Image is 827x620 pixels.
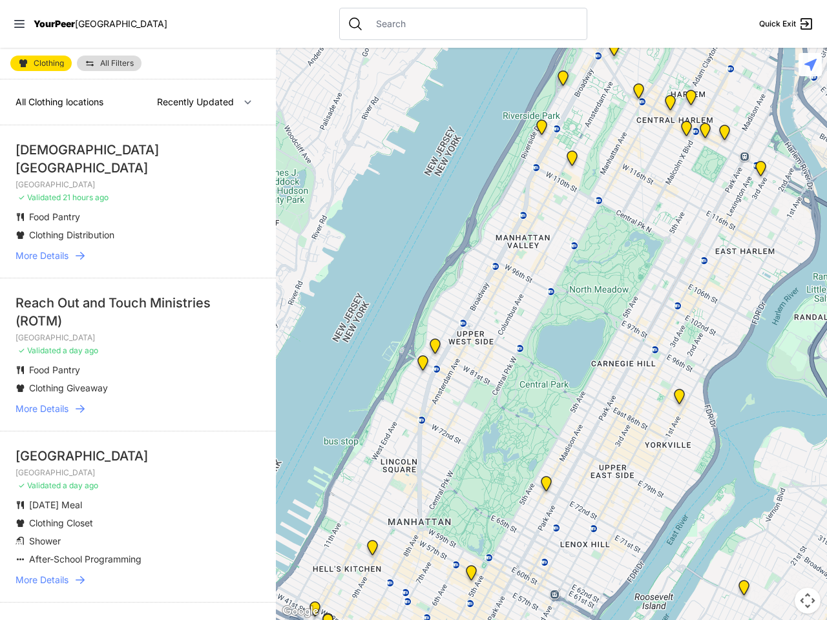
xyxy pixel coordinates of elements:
[538,476,554,497] div: Manhattan
[29,211,80,222] span: Food Pantry
[683,90,699,110] div: Manhattan
[662,95,678,116] div: Uptown/Harlem DYCD Youth Drop-in Center
[75,18,167,29] span: [GEOGRAPHIC_DATA]
[16,249,260,262] a: More Details
[63,480,98,490] span: a day ago
[29,553,141,564] span: After-School Programming
[29,535,61,546] span: Shower
[631,83,647,104] div: The PILLARS – Holistic Recovery Support
[34,59,64,67] span: Clothing
[16,333,260,343] p: [GEOGRAPHIC_DATA]
[16,294,260,330] div: Reach Out and Touch Ministries (ROTM)
[697,123,713,143] div: Manhattan
[16,447,260,465] div: [GEOGRAPHIC_DATA]
[16,573,68,586] span: More Details
[279,603,322,620] a: Open this area in Google Maps (opens a new window)
[16,402,68,415] span: More Details
[18,346,61,355] span: ✓ Validated
[736,580,752,601] div: Fancy Thrift Shop
[77,56,141,71] a: All Filters
[63,346,98,355] span: a day ago
[564,150,580,171] div: The Cathedral Church of St. John the Divine
[16,96,103,107] span: All Clothing locations
[717,125,733,145] div: East Harlem
[753,161,769,181] div: Main Location
[16,402,260,415] a: More Details
[759,19,796,29] span: Quick Exit
[29,364,80,375] span: Food Pantry
[10,56,72,71] a: Clothing
[759,16,814,32] a: Quick Exit
[16,249,68,262] span: More Details
[100,59,134,67] span: All Filters
[795,588,821,614] button: Map camera controls
[368,17,579,30] input: Search
[29,517,93,528] span: Clothing Closet
[16,180,260,190] p: [GEOGRAPHIC_DATA]
[555,70,571,91] div: Manhattan
[18,480,61,490] span: ✓ Validated
[29,499,82,510] span: [DATE] Meal
[29,382,108,393] span: Clothing Giveaway
[16,573,260,586] a: More Details
[34,18,75,29] span: YourPeer
[671,389,687,409] div: Avenue Church
[34,20,167,28] a: YourPeer[GEOGRAPHIC_DATA]
[16,141,260,177] div: [DEMOGRAPHIC_DATA][GEOGRAPHIC_DATA]
[534,119,550,140] div: Ford Hall
[427,338,443,359] div: Pathways Adult Drop-In Program
[63,192,109,202] span: 21 hours ago
[16,468,260,478] p: [GEOGRAPHIC_DATA]
[18,192,61,202] span: ✓ Validated
[279,603,322,620] img: Google
[364,540,381,561] div: 9th Avenue Drop-in Center
[29,229,114,240] span: Clothing Distribution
